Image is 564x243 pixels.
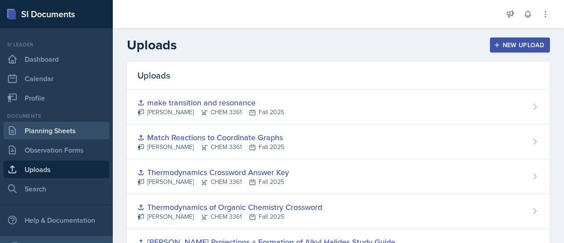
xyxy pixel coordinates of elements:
a: Dashboard [4,50,109,68]
a: Planning Sheets [4,122,109,139]
a: Thermodynamics Crossword Answer Key [PERSON_NAME]CHEM 3361Fall 2025 [127,159,550,194]
div: make transition and resonance [137,97,284,108]
a: Calendar [4,70,109,87]
div: New Upload [496,41,545,49]
div: Thermodynamics of Organic Chemistry Crossword [137,201,322,213]
a: Profile [4,89,109,107]
div: Si leader [4,41,109,49]
a: Uploads [4,161,109,178]
button: New Upload [490,37,550,52]
div: [PERSON_NAME] CHEM 3361 Fall 2025 [137,108,284,117]
a: make transition and resonance [PERSON_NAME]CHEM 3361Fall 2025 [127,90,550,124]
a: Search [4,180,109,198]
div: Help & Documentation [4,211,109,229]
a: Observation Forms [4,141,109,159]
div: Match Reactions to Coordinate Graphs [137,131,284,143]
div: [PERSON_NAME] CHEM 3361 Fall 2025 [137,177,289,187]
div: Documents [4,112,109,120]
h2: Uploads [127,37,177,53]
a: Match Reactions to Coordinate Graphs [PERSON_NAME]CHEM 3361Fall 2025 [127,124,550,159]
div: Uploads [127,62,550,90]
div: [PERSON_NAME] CHEM 3361 Fall 2025 [137,212,322,221]
div: Thermodynamics Crossword Answer Key [137,166,289,178]
div: [PERSON_NAME] CHEM 3361 Fall 2025 [137,142,284,152]
a: Thermodynamics of Organic Chemistry Crossword [PERSON_NAME]CHEM 3361Fall 2025 [127,194,550,229]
